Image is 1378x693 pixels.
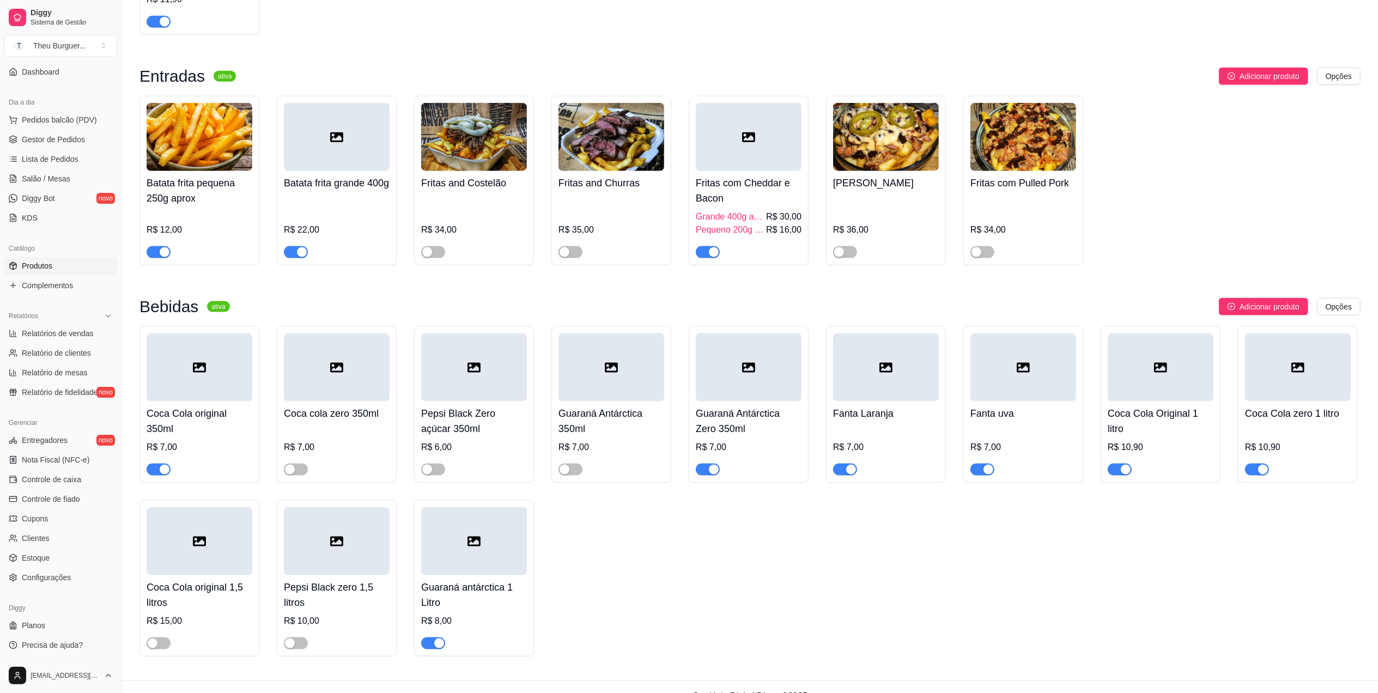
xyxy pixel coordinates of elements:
[970,406,1076,421] h4: Fanta uva
[147,441,252,454] div: R$ 7,00
[833,223,939,236] div: R$ 36,00
[1108,441,1213,454] div: R$ 10,90
[833,103,939,171] img: product-image
[4,364,117,381] a: Relatório de mesas
[284,580,390,610] h4: Pepsi Black zero 1,5 litros
[1240,301,1300,313] span: Adicionar produto
[22,552,50,563] span: Estoque
[22,367,88,378] span: Relatório de mesas
[4,277,117,294] a: Complementos
[833,175,939,191] h4: [PERSON_NAME]
[1228,72,1235,80] span: plus-circle
[4,190,117,207] a: Diggy Botnovo
[1228,303,1235,311] span: plus-circle
[421,103,527,171] img: product-image
[4,209,117,227] a: KDS
[766,223,802,236] span: R$ 16,00
[4,599,117,617] div: Diggy
[22,454,89,465] span: Nota Fiscal (NFC-e)
[147,615,252,628] div: R$ 15,00
[22,572,71,583] span: Configurações
[696,406,802,436] h4: Guaraná Antárctica Zero 350ml
[9,312,38,320] span: Relatórios
[22,154,78,165] span: Lista de Pedidos
[22,328,94,339] span: Relatórios de vendas
[559,175,664,191] h4: Fritas and Churras
[31,8,113,18] span: Diggy
[22,66,59,77] span: Dashboard
[833,441,939,454] div: R$ 7,00
[970,175,1076,191] h4: Fritas com Pulled Pork
[421,441,527,454] div: R$ 6,00
[22,260,52,271] span: Produtos
[14,40,25,51] span: T
[4,35,117,57] button: Select a team
[147,103,252,171] img: product-image
[4,569,117,586] a: Configurações
[22,212,38,223] span: KDS
[4,617,117,634] a: Planos
[147,223,252,236] div: R$ 12,00
[696,223,764,236] span: Pequeno 200g aproximadamente
[284,175,390,191] h4: Batata frita grande 400g
[31,671,100,680] span: [EMAIL_ADDRESS][DOMAIN_NAME]
[147,406,252,436] h4: Coca Cola original 350ml
[559,406,664,436] h4: Guaraná Antárctica 350ml
[4,414,117,431] div: Gerenciar
[214,71,236,82] sup: ativa
[22,494,80,504] span: Controle de fiado
[147,175,252,206] h4: Batata frita pequena 250g aprox
[421,223,527,236] div: R$ 34,00
[696,175,802,206] h4: Fritas com Cheddar e Bacon
[139,70,205,83] h3: Entradas
[421,406,527,436] h4: Pepsi Black Zero açúcar 350ml
[4,530,117,547] a: Clientes
[4,111,117,129] button: Pedidos balcão (PDV)
[696,210,764,223] span: Grande 400g aprox
[22,513,48,524] span: Cupons
[22,134,85,145] span: Gestor de Pedidos
[4,490,117,508] a: Controle de fiado
[1108,406,1213,436] h4: Coca Cola Original 1 litro
[139,300,198,313] h3: Bebidas
[559,103,664,171] img: product-image
[4,471,117,488] a: Controle de caixa
[31,18,113,27] span: Sistema de Gestão
[22,280,73,291] span: Complementos
[1240,70,1300,82] span: Adicionar produto
[1245,441,1351,454] div: R$ 10,90
[207,301,229,312] sup: ativa
[284,406,390,421] h4: Coca cola zero 350ml
[833,406,939,421] h4: Fanta Laranja
[22,474,81,485] span: Controle de caixa
[970,441,1076,454] div: R$ 7,00
[22,114,97,125] span: Pedidos balcão (PDV)
[1245,406,1351,421] h4: Coca Cola zero 1 litro
[4,636,117,654] a: Precisa de ajuda?
[4,451,117,469] a: Nota Fiscal (NFC-e)
[1326,70,1352,82] span: Opções
[284,223,390,236] div: R$ 22,00
[4,662,117,689] button: [EMAIL_ADDRESS][DOMAIN_NAME]
[4,384,117,401] a: Relatório de fidelidadenovo
[22,533,50,544] span: Clientes
[4,240,117,257] div: Catálogo
[284,441,390,454] div: R$ 7,00
[696,441,802,454] div: R$ 7,00
[1219,298,1308,315] button: Adicionar produto
[970,223,1076,236] div: R$ 34,00
[421,175,527,191] h4: Fritas and Costelão
[4,344,117,362] a: Relatório de clientes
[766,210,802,223] span: R$ 30,00
[421,615,527,628] div: R$ 8,00
[22,348,91,358] span: Relatório de clientes
[421,580,527,610] h4: Guaraná antárctica 1 Litro
[22,173,70,184] span: Salão / Mesas
[4,170,117,187] a: Salão / Mesas
[1317,68,1361,85] button: Opções
[22,193,55,204] span: Diggy Bot
[1317,298,1361,315] button: Opções
[4,510,117,527] a: Cupons
[559,441,664,454] div: R$ 7,00
[970,103,1076,171] img: product-image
